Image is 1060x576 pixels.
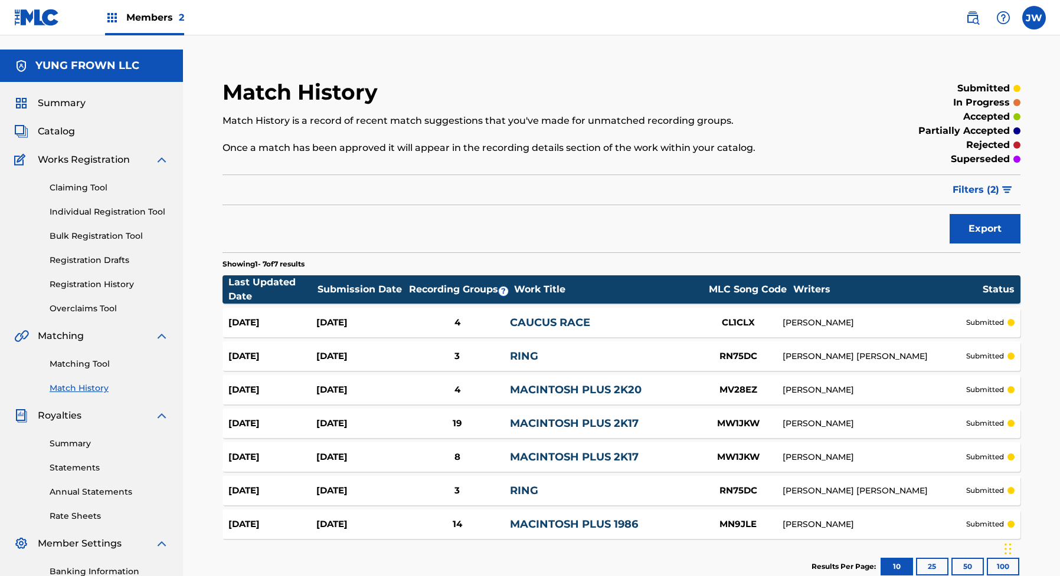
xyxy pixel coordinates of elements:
div: RN75DC [694,350,783,363]
img: Top Rightsholders [105,11,119,25]
div: [DATE] [228,417,316,430]
p: Results Per Page: [812,561,879,572]
a: Rate Sheets [50,510,169,522]
p: rejected [966,138,1010,152]
img: Works Registration [14,153,30,167]
button: 10 [881,558,913,575]
div: [PERSON_NAME] [PERSON_NAME] [783,350,966,363]
div: [DATE] [228,316,316,330]
a: Claiming Tool [50,182,169,194]
a: Registration History [50,278,169,291]
div: Drag [1005,531,1012,567]
a: Overclaims Tool [50,302,169,315]
span: Member Settings [38,536,122,551]
span: Matching [38,329,84,343]
div: MW1JKW [694,450,783,464]
a: Match History [50,382,169,394]
p: submitted [957,81,1010,96]
a: Registration Drafts [50,254,169,266]
div: Recording Groups [407,282,513,297]
div: MV28EZ [694,383,783,397]
span: ? [499,287,508,296]
iframe: Resource Center [1027,384,1060,479]
div: 8 [404,450,510,464]
div: 4 [404,383,510,397]
div: Work Title [514,282,703,297]
div: CL1CLX [694,316,783,330]
p: submitted [966,418,1004,429]
p: in progress [953,96,1010,110]
p: submitted [966,384,1004,395]
p: accepted [963,110,1010,124]
button: 50 [951,558,984,575]
img: Matching [14,329,29,343]
p: superseded [951,152,1010,166]
p: Showing 1 - 7 of 7 results [223,259,305,269]
iframe: Chat Widget [1001,519,1060,576]
p: submitted [966,351,1004,361]
div: MLC Song Code [704,282,792,297]
img: Summary [14,96,28,110]
img: Accounts [14,59,28,73]
button: 25 [916,558,948,575]
img: help [996,11,1010,25]
span: Works Registration [38,153,130,167]
p: submitted [966,317,1004,328]
div: Submission Date [318,282,406,297]
img: expand [155,153,169,167]
span: Catalog [38,124,75,139]
a: Bulk Registration Tool [50,230,169,242]
img: search [966,11,980,25]
div: 19 [404,417,510,430]
span: 2 [179,12,184,23]
img: expand [155,536,169,551]
a: MACINTOSH PLUS 2K20 [510,383,642,396]
img: Member Settings [14,536,28,551]
a: SummarySummary [14,96,86,110]
span: Filters ( 2 ) [953,183,999,197]
img: MLC Logo [14,9,60,26]
button: Export [950,214,1020,243]
div: [DATE] [228,383,316,397]
div: [DATE] [316,383,404,397]
a: Annual Statements [50,486,169,498]
div: [DATE] [316,450,404,464]
div: [DATE] [316,350,404,363]
a: Summary [50,437,169,450]
p: partially accepted [918,124,1010,138]
img: Catalog [14,124,28,139]
div: [DATE] [228,450,316,464]
div: 4 [404,316,510,330]
a: Matching Tool [50,358,169,370]
div: Status [983,282,1015,297]
div: Writers [793,282,982,297]
div: [DATE] [228,350,316,363]
a: CAUCUS RACE [510,316,590,329]
span: Members [126,11,184,24]
a: CatalogCatalog [14,124,75,139]
h5: YUNG FROWN LLC [35,59,139,73]
div: [DATE] [316,316,404,330]
div: [PERSON_NAME] [783,451,966,463]
div: [DATE] [316,417,404,430]
img: expand [155,329,169,343]
div: MW1JKW [694,417,783,430]
span: Royalties [38,409,81,423]
a: Statements [50,462,169,474]
div: User Menu [1022,6,1046,29]
button: 100 [987,558,1019,575]
div: Last Updated Date [228,275,317,304]
p: Match History is a record of recent match suggestions that you've made for unmatched recording gr... [223,114,837,128]
p: submitted [966,452,1004,462]
div: 3 [404,350,510,363]
div: [PERSON_NAME] [783,417,966,430]
img: expand [155,409,169,423]
span: Summary [38,96,86,110]
div: [PERSON_NAME] [783,317,966,329]
h2: Match History [223,79,384,106]
a: MACINTOSH PLUS 2K17 [510,450,639,463]
a: Public Search [961,6,984,29]
button: Filters (2) [946,175,1020,205]
a: Individual Registration Tool [50,206,169,218]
